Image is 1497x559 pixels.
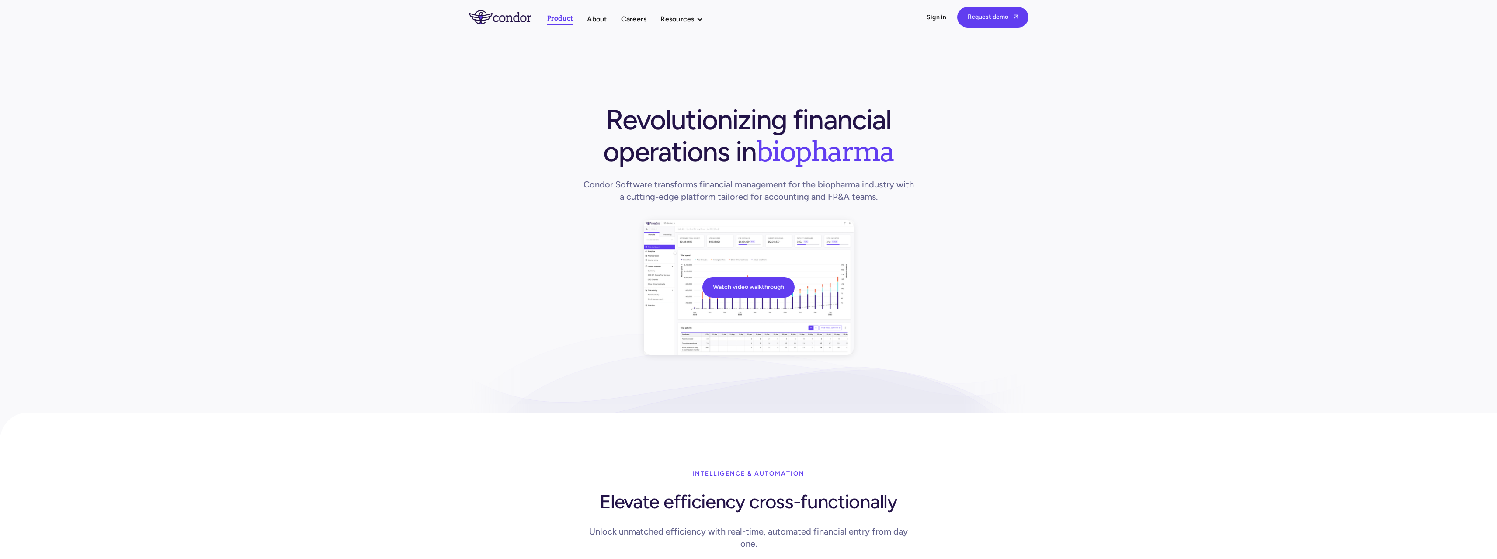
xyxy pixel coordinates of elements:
h1: Elevate efficiency cross-functionally [600,486,897,514]
div: Unlock unmatched efficiency with real-time, automated financial entry from day one. [581,525,917,550]
h1: Revolutionizing financial operations in [581,104,917,167]
a: About [587,13,607,25]
h1: Condor Software transforms financial management for the biopharma industry with a cutting-edge pl... [581,178,917,203]
a: Product [547,13,573,25]
a: Careers [621,13,647,25]
span: biopharma [756,134,893,168]
a: Sign in [927,13,947,22]
a: home [469,10,547,24]
a: Request demo [957,7,1028,28]
div: Resources [660,13,694,25]
div: Intelligence & Automation [692,465,805,483]
a: Watch video walkthrough [702,277,795,298]
span:  [1014,14,1018,20]
div: Resources [660,13,712,25]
